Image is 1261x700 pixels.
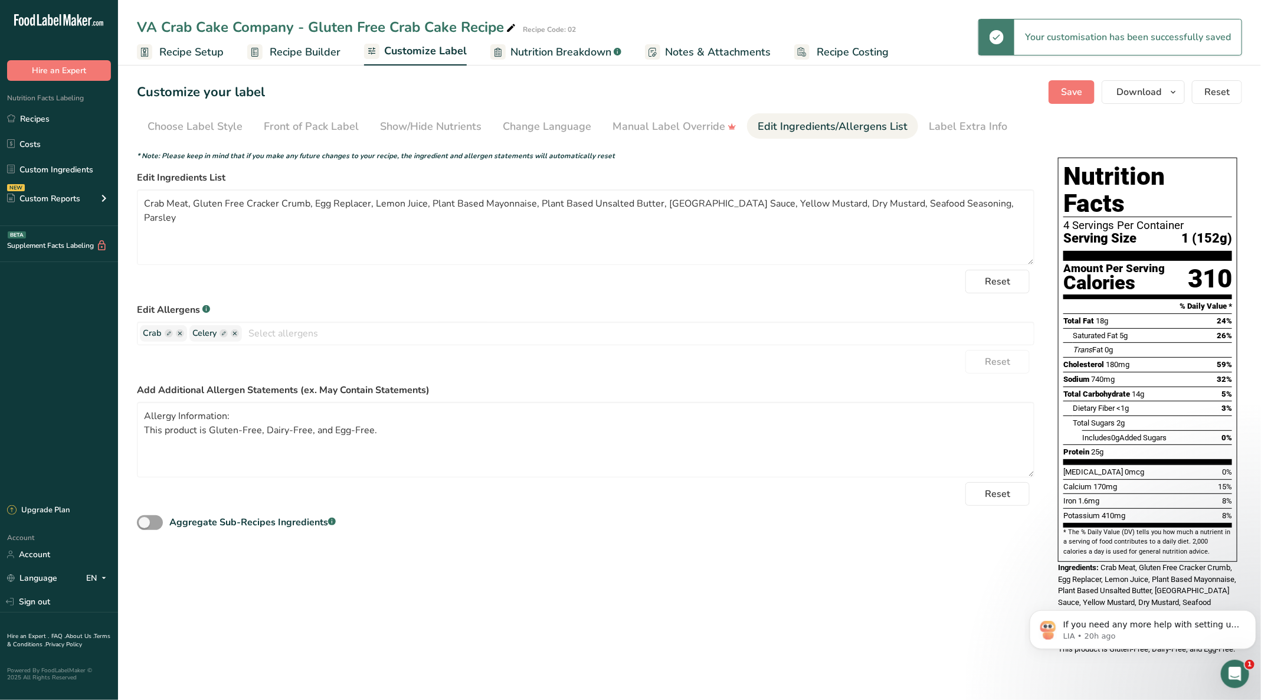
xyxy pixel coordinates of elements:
span: Potassium [1063,511,1100,520]
span: Reset [1204,85,1230,99]
span: Protein [1063,447,1089,456]
span: 14g [1132,390,1144,398]
span: 25g [1091,447,1103,456]
div: Recipe Code: 02 [523,24,576,35]
span: Fat [1073,345,1103,354]
div: Powered By FoodLabelMaker © 2025 All Rights Reserved [7,667,111,681]
div: Choose Label Style [148,119,243,135]
span: <1g [1116,404,1129,413]
div: Amount Per Serving [1063,263,1165,274]
i: Trans [1073,345,1092,354]
button: Hire an Expert [7,60,111,81]
label: Add Additional Allergen Statements (ex. May Contain Statements) [137,383,1034,397]
span: Celery [192,327,217,340]
span: Sodium [1063,375,1089,384]
label: Edit Allergens [137,303,1034,317]
button: Download [1102,80,1185,104]
span: 410mg [1102,511,1125,520]
span: Crab Meat, Gluten Free Cracker Crumb, Egg Replacer, Lemon Juice, Plant Based Mayonnaise, Plant Ba... [1058,563,1236,619]
span: Total Fat [1063,316,1094,325]
span: 0mcg [1125,467,1144,476]
span: 32% [1217,375,1232,384]
a: Notes & Attachments [645,39,771,66]
span: 180mg [1106,360,1129,369]
span: Reset [985,274,1010,289]
a: Customize Label [364,38,467,66]
div: Custom Reports [7,192,80,205]
a: Hire an Expert . [7,632,49,640]
span: Crab [143,327,162,340]
div: EN [86,571,111,585]
div: Your customisation has been successfully saved [1014,19,1242,55]
span: 26% [1217,331,1232,340]
span: 1 [1245,660,1255,669]
span: 8% [1222,511,1232,520]
a: Recipe Setup [137,39,224,66]
span: 0% [1222,467,1232,476]
span: 59% [1217,360,1232,369]
section: * The % Daily Value (DV) tells you how much a nutrient in a serving of food contributes to a dail... [1063,528,1232,557]
span: Total Sugars [1073,418,1115,427]
div: NEW [7,184,25,191]
a: About Us . [65,632,94,640]
span: Nutrition Breakdown [510,44,611,60]
span: 3% [1221,404,1232,413]
span: Reset [985,487,1010,501]
span: Customize Label [384,43,467,59]
span: 2g [1116,418,1125,427]
div: Show/Hide Nutrients [380,119,482,135]
span: 18g [1096,316,1108,325]
a: Nutrition Breakdown [490,39,621,66]
div: Upgrade Plan [7,505,70,516]
span: Cholesterol [1063,360,1104,369]
div: Change Language [503,119,591,135]
span: 0g [1111,433,1119,442]
span: 0% [1221,433,1232,442]
button: Reset [965,270,1030,293]
button: Reset [965,350,1030,374]
span: [MEDICAL_DATA] [1063,467,1123,476]
h1: Customize your label [137,83,265,102]
div: Front of Pack Label [264,119,359,135]
div: Calories [1063,274,1165,292]
label: Edit Ingredients List [137,171,1034,185]
span: 1.6mg [1078,496,1099,505]
span: Reset [985,355,1010,369]
div: Manual Label Override [613,119,736,135]
button: Reset [1192,80,1242,104]
span: Recipe Setup [159,44,224,60]
span: Includes Added Sugars [1082,433,1167,442]
a: Recipe Costing [794,39,889,66]
span: 0g [1105,345,1113,354]
i: * Note: Please keep in mind that if you make any future changes to your recipe, the ingredient an... [137,151,615,161]
span: 5g [1119,331,1128,340]
span: 5% [1221,390,1232,398]
a: Terms & Conditions . [7,632,110,649]
span: 740mg [1091,375,1115,384]
div: 310 [1188,263,1232,295]
iframe: Intercom live chat [1221,660,1249,688]
span: Recipe Builder [270,44,340,60]
span: Download [1116,85,1161,99]
button: Reset [965,482,1030,506]
section: % Daily Value * [1063,299,1232,313]
div: Label Extra Info [929,119,1007,135]
div: Edit Ingredients/Allergens List [758,119,908,135]
span: Calcium [1063,482,1092,491]
span: 8% [1222,496,1232,505]
a: Privacy Policy [45,640,82,649]
a: FAQ . [51,632,65,640]
span: Save [1061,85,1082,99]
span: 1 (152g) [1181,231,1232,246]
span: Iron [1063,496,1076,505]
span: Ingredients: [1058,563,1099,572]
span: 170mg [1093,482,1117,491]
button: Save [1049,80,1095,104]
span: 15% [1218,482,1232,491]
span: 24% [1217,316,1232,325]
h1: Nutrition Facts [1063,163,1232,217]
a: Recipe Builder [247,39,340,66]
